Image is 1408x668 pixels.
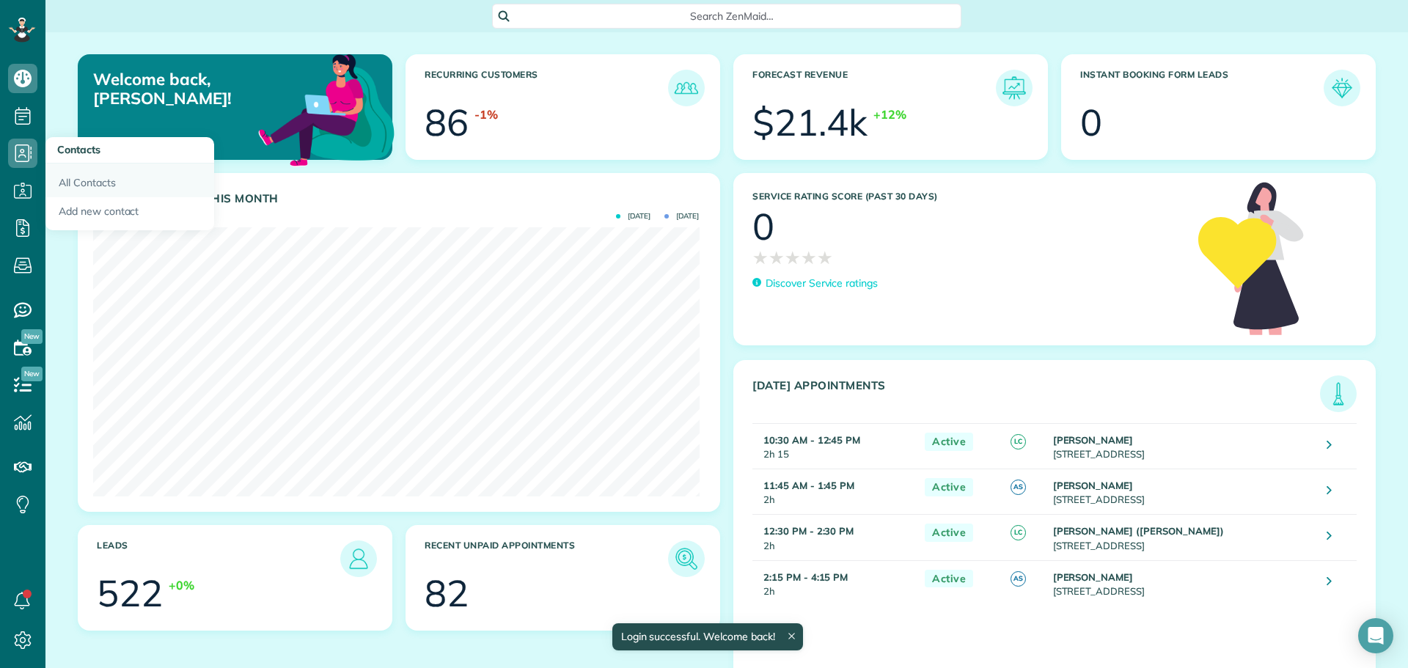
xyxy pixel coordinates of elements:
[344,544,373,573] img: icon_leads-1bed01f49abd5b7fead27621c3d59655bb73ed531f8eeb49469d10e621d6b896.png
[255,37,397,180] img: dashboard_welcome-42a62b7d889689a78055ac9021e634bf52bae3f8056760290aed330b23ab8690.png
[1011,571,1026,587] span: AS
[97,540,340,577] h3: Leads
[169,577,194,594] div: +0%
[1049,560,1316,606] td: [STREET_ADDRESS]
[672,544,701,573] img: icon_unpaid_appointments-47b8ce3997adf2238b356f14209ab4cced10bd1f174958f3ca8f1d0dd7fffeee.png
[752,208,774,245] div: 0
[1080,70,1324,106] h3: Instant Booking Form Leads
[1324,379,1353,408] img: icon_todays_appointments-901f7ab196bb0bea1936b74009e4eb5ffbc2d2711fa7634e0d609ed5ef32b18b.png
[785,245,801,271] span: ★
[425,540,668,577] h3: Recent unpaid appointments
[925,433,973,451] span: Active
[766,276,878,291] p: Discover Service ratings
[21,329,43,344] span: New
[1358,618,1393,653] div: Open Intercom Messenger
[873,106,906,123] div: +12%
[752,515,917,560] td: 2h
[1011,434,1026,449] span: LC
[1053,525,1224,537] strong: [PERSON_NAME] ([PERSON_NAME])
[97,192,705,205] h3: Actual Revenue this month
[752,424,917,469] td: 2h 15
[752,104,868,141] div: $21.4k
[664,213,699,220] span: [DATE]
[45,164,214,197] a: All Contacts
[1080,104,1102,141] div: 0
[97,575,163,612] div: 522
[425,70,668,106] h3: Recurring Customers
[817,245,833,271] span: ★
[1049,515,1316,560] td: [STREET_ADDRESS]
[1049,424,1316,469] td: [STREET_ADDRESS]
[1011,525,1026,540] span: LC
[93,70,292,109] p: Welcome back, [PERSON_NAME]!
[57,143,100,156] span: Contacts
[752,191,1184,202] h3: Service Rating score (past 30 days)
[752,245,769,271] span: ★
[763,480,854,491] strong: 11:45 AM - 1:45 PM
[925,524,973,542] span: Active
[769,245,785,271] span: ★
[474,106,498,123] div: -1%
[925,570,973,588] span: Active
[763,525,854,537] strong: 12:30 PM - 2:30 PM
[425,104,469,141] div: 86
[752,560,917,606] td: 2h
[752,469,917,515] td: 2h
[752,379,1320,412] h3: [DATE] Appointments
[1049,469,1316,515] td: [STREET_ADDRESS]
[21,367,43,381] span: New
[763,434,860,446] strong: 10:30 AM - 12:45 PM
[45,197,214,231] a: Add new contact
[925,478,973,496] span: Active
[1053,571,1134,583] strong: [PERSON_NAME]
[1000,73,1029,103] img: icon_forecast_revenue-8c13a41c7ed35a8dcfafea3cbb826a0462acb37728057bba2d056411b612bbbe.png
[1053,434,1134,446] strong: [PERSON_NAME]
[612,623,802,650] div: Login successful. Welcome back!
[801,245,817,271] span: ★
[672,73,701,103] img: icon_recurring_customers-cf858462ba22bcd05b5a5880d41d6543d210077de5bb9ebc9590e49fd87d84ed.png
[425,575,469,612] div: 82
[616,213,650,220] span: [DATE]
[763,571,848,583] strong: 2:15 PM - 4:15 PM
[1011,480,1026,495] span: AS
[1327,73,1357,103] img: icon_form_leads-04211a6a04a5b2264e4ee56bc0799ec3eb69b7e499cbb523a139df1d13a81ae0.png
[1053,480,1134,491] strong: [PERSON_NAME]
[752,70,996,106] h3: Forecast Revenue
[752,276,878,291] a: Discover Service ratings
